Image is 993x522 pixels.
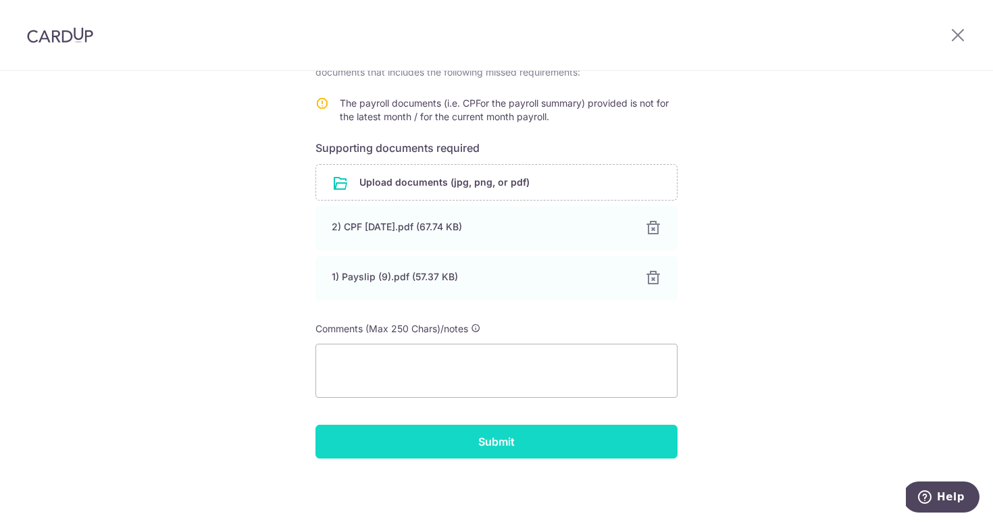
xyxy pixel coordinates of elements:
span: The payroll documents (i.e. CPFor the payroll summary) provided is not for the latest month / for... [340,97,669,122]
div: 2) CPF [DATE].pdf (67.74 KB) [332,220,629,234]
h6: Supporting documents required [315,140,678,156]
span: Comments (Max 250 Chars)/notes [315,323,468,334]
div: 1) Payslip (9).pdf (57.37 KB) [332,270,629,284]
div: Upload documents (jpg, png, or pdf) [315,164,678,201]
input: Submit [315,425,678,459]
img: CardUp [27,27,93,43]
iframe: Opens a widget where you can find more information [906,481,979,515]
